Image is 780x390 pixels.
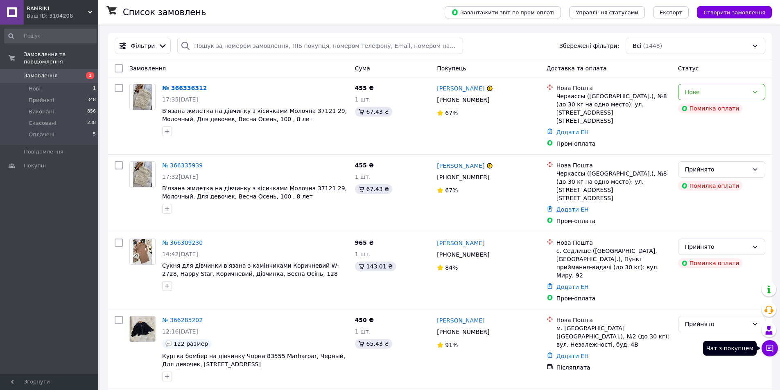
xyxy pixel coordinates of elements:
[355,174,371,180] span: 1 шт.
[355,251,371,257] span: 1 шт.
[556,206,589,213] a: Додати ЕН
[547,65,607,72] span: Доставка та оплата
[435,94,491,106] div: [PHONE_NUMBER]
[162,85,207,91] a: № 366336312
[653,6,689,18] button: Експорт
[29,85,41,92] span: Нові
[556,239,671,247] div: Нова Пошта
[129,239,156,265] a: Фото товару
[162,96,198,103] span: 17:35[DATE]
[556,316,671,324] div: Нова Пошта
[162,317,203,323] a: № 366285202
[556,92,671,125] div: Черкассы ([GEOGRAPHIC_DATA].), №8 (до 30 кг на одно место): ул. [STREET_ADDRESS] [STREET_ADDRESS]
[355,162,374,169] span: 455 ₴
[4,29,97,43] input: Пошук
[86,72,94,79] span: 1
[162,251,198,257] span: 14:42[DATE]
[355,262,396,271] div: 143.01 ₴
[559,42,619,50] span: Збережені фільтри:
[93,131,96,138] span: 5
[678,258,743,268] div: Помилка оплати
[556,161,671,169] div: Нова Пошта
[174,340,208,347] span: 122 размер
[129,161,156,187] a: Фото товару
[556,247,671,280] div: с. Седлище ([GEOGRAPHIC_DATA], [GEOGRAPHIC_DATA].), Пункт приймання-видачі (до 30 кг): вул. Миру, 92
[435,171,491,183] div: [PHONE_NUMBER]
[355,328,371,335] span: 1 шт.
[556,284,589,290] a: Додати ЕН
[762,340,778,356] button: Чат з покупцем
[685,165,748,174] div: Прийнято
[87,119,96,127] span: 238
[29,119,57,127] span: Скасовані
[689,9,772,15] a: Створити замовлення
[556,217,671,225] div: Пром-оплата
[129,316,156,342] a: Фото товару
[87,108,96,115] span: 856
[556,129,589,135] a: Додати ЕН
[685,88,748,97] div: Нове
[437,84,484,92] a: [PERSON_NAME]
[437,316,484,325] a: [PERSON_NAME]
[24,148,63,156] span: Повідомлення
[27,5,88,12] span: BAMBINI
[703,341,757,356] div: Чат з покупцем
[131,42,155,50] span: Фільтри
[556,84,671,92] div: Нова Пошта
[162,239,203,246] a: № 366309230
[162,262,339,277] a: Сукня для дівчинки в'язана з камінчиками Коричневий W-2728, Happy Star, Коричневий, Дівчинка, Вес...
[451,9,554,16] span: Завантажити звіт по пром-оплаті
[569,6,645,18] button: Управління статусами
[29,108,54,115] span: Виконані
[165,340,172,347] img: :speech_balloon:
[162,353,345,367] a: Куртка бомбер на дівчинку Чорна 83555 Marharpar, Черный, Для девочек, [STREET_ADDRESS]
[162,328,198,335] span: 12:16[DATE]
[355,184,392,194] div: 67.43 ₴
[177,38,463,54] input: Пошук за номером замовлення, ПІБ покупця, номером телефону, Email, номером накладної
[576,9,638,16] span: Управління статусами
[355,339,392,349] div: 65.43 ₴
[678,104,743,113] div: Помилка оплати
[93,85,96,92] span: 1
[355,85,374,91] span: 455 ₴
[445,110,458,116] span: 67%
[24,51,98,65] span: Замовлення та повідомлення
[556,140,671,148] div: Пром-оплата
[355,317,374,323] span: 450 ₴
[162,174,198,180] span: 17:32[DATE]
[133,162,152,187] img: Фото товару
[437,162,484,170] a: [PERSON_NAME]
[162,108,347,122] a: В'язана жилетка на дівчинку з кісичками Молочна 37121 29, Молочный, Для девочек, Весна Осень, 100...
[556,353,589,359] a: Додати ЕН
[24,162,46,169] span: Покупці
[29,97,54,104] span: Прийняті
[355,96,371,103] span: 1 шт.
[87,97,96,104] span: 348
[660,9,683,16] span: Експорт
[556,363,671,372] div: Післяплата
[129,84,156,110] a: Фото товару
[123,7,206,17] h1: Список замовлень
[437,239,484,247] a: [PERSON_NAME]
[633,42,641,50] span: Всі
[697,6,772,18] button: Створити замовлення
[27,12,98,20] div: Ваш ID: 3104208
[162,185,347,200] a: В'язана жилетка на дівчинку з кісичками Молочна 37121 29, Молочный, Для девочек, Весна Осень, 100...
[445,187,458,194] span: 67%
[703,9,765,16] span: Створити замовлення
[685,242,748,251] div: Прийнято
[435,326,491,338] div: [PHONE_NUMBER]
[24,72,58,79] span: Замовлення
[435,249,491,260] div: [PHONE_NUMBER]
[133,239,152,264] img: Фото товару
[445,264,458,271] span: 84%
[29,131,54,138] span: Оплачені
[445,6,561,18] button: Завантажити звіт по пром-оплаті
[685,320,748,329] div: Прийнято
[678,65,699,72] span: Статус
[355,107,392,117] div: 67.43 ₴
[437,65,466,72] span: Покупець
